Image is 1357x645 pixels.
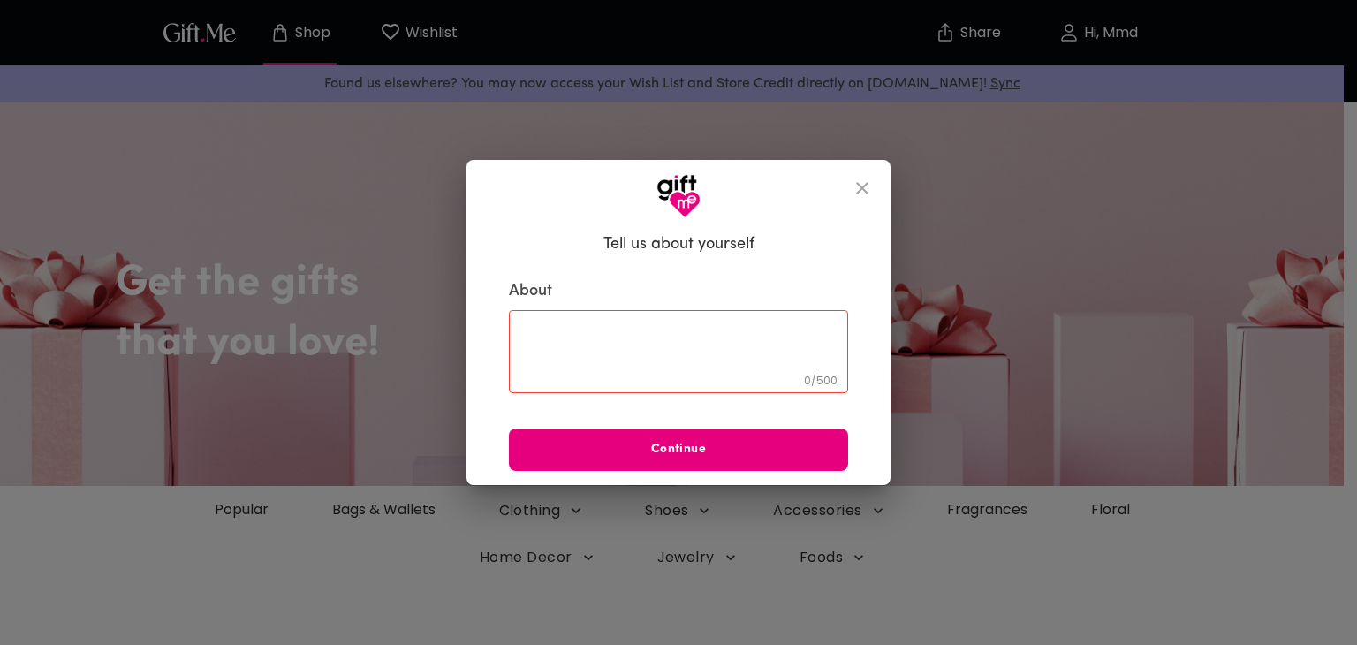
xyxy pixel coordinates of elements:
[509,440,848,459] span: Continue
[603,234,754,255] h6: Tell us about yourself
[841,167,883,209] button: close
[509,429,848,471] button: Continue
[804,373,838,388] span: 0 / 500
[656,174,701,218] img: GiftMe Logo
[509,281,848,302] label: About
